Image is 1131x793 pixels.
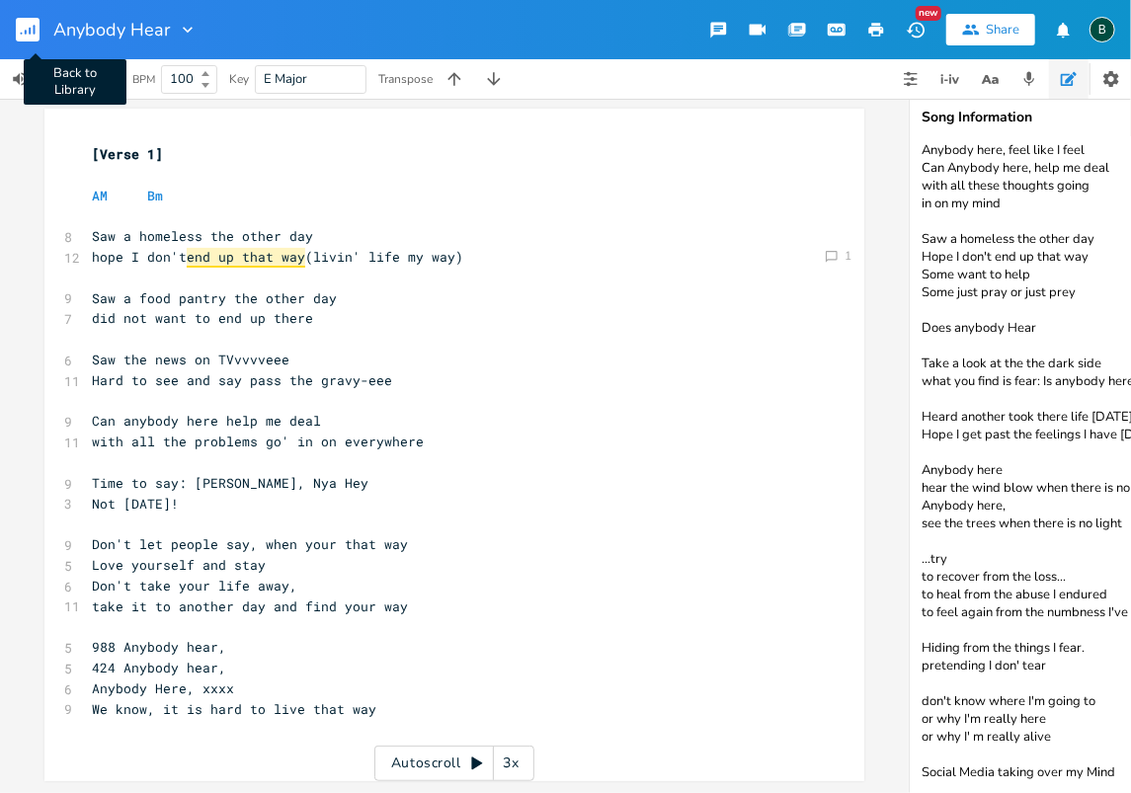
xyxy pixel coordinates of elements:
[16,6,55,53] button: Back to Library
[378,73,433,85] div: Transpose
[92,474,368,492] span: Time to say: [PERSON_NAME], Nya Hey
[92,535,408,553] span: Don't let people say, when your that way
[896,12,935,47] button: New
[92,227,313,245] span: Saw a homeless the other day
[1090,17,1115,42] div: BruCe
[92,556,266,574] span: Love yourself and stay
[845,250,851,262] div: 1
[986,21,1019,39] div: Share
[92,433,424,450] span: with all the problems go' in on everywhere
[494,746,529,781] div: 3x
[132,74,155,85] div: BPM
[92,659,226,676] span: 424 Anybody hear,
[92,577,297,595] span: Don't take your life away,
[53,21,170,39] span: Anybody Hear
[92,351,289,368] span: Saw the news on TVvvvveee
[374,746,534,781] div: Autoscroll
[92,309,313,327] span: did not want to end up there
[946,14,1035,45] button: Share
[92,597,408,615] span: take it to another day and find your way
[264,70,307,88] span: E Major
[92,679,234,697] span: Anybody Here, xxxx
[92,248,463,266] span: hope I don't (livin' life my way)
[92,289,337,307] span: Saw a food pantry the other day
[187,248,305,268] span: end up that way
[92,495,179,513] span: Not [DATE]!
[92,638,226,656] span: 988 Anybody hear,
[1090,7,1115,52] button: B
[916,6,941,21] div: New
[92,145,163,163] span: [Verse 1]
[229,73,249,85] div: Key
[92,700,376,718] span: We know, it is hard to live that way
[92,412,321,430] span: Can anybody here help me deal
[92,187,108,204] span: AM
[92,371,392,389] span: Hard to see and say pass the gravy-eee
[147,187,163,204] span: Bm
